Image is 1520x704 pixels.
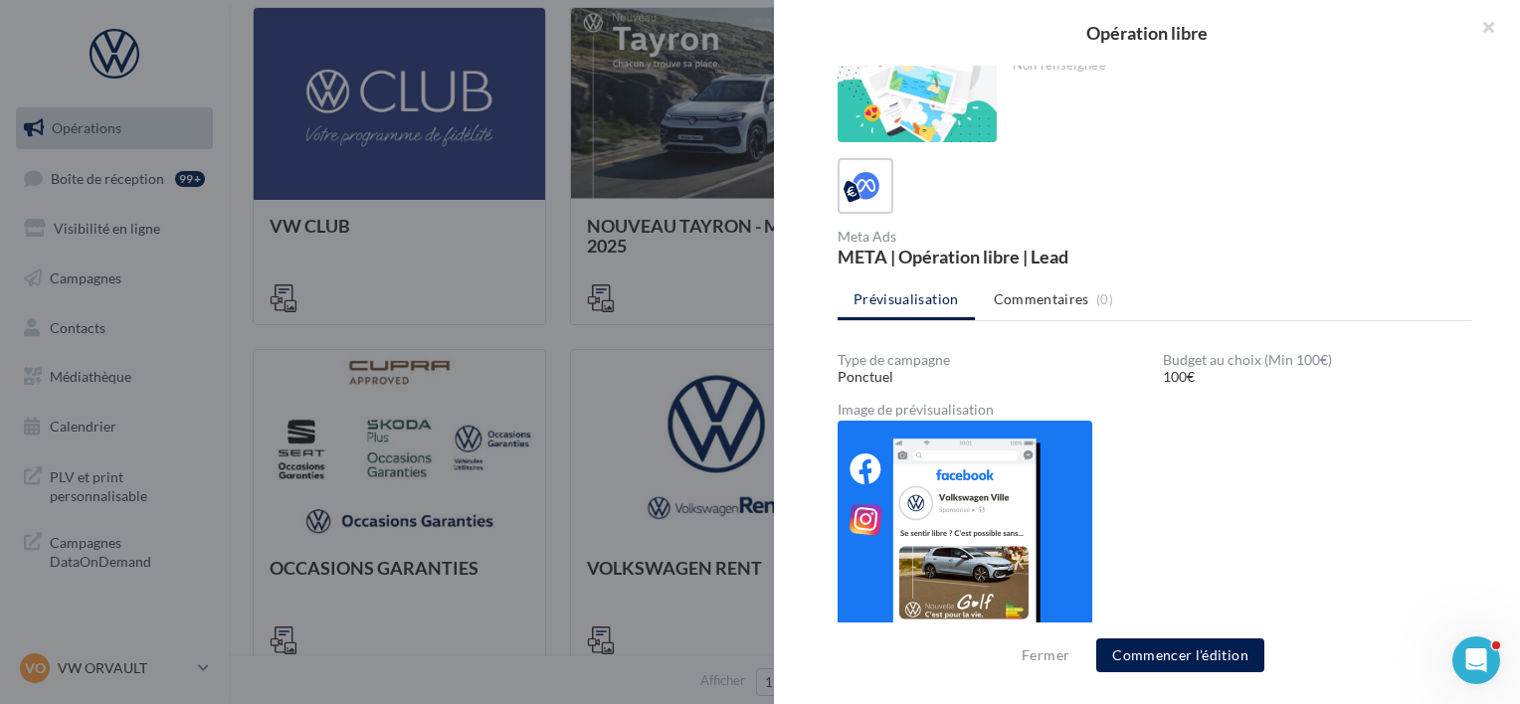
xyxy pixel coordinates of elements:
[1163,353,1472,367] div: Budget au choix (Min 100€)
[1013,57,1457,75] div: Non renseignée
[1096,638,1264,672] button: Commencer l'édition
[1096,291,1113,307] span: (0)
[838,421,1092,643] img: 4aa60d2d72a41187585649801794e35e.png
[838,248,1147,265] div: META | Opération libre | Lead
[838,403,1472,417] div: Image de prévisualisation
[994,289,1089,309] span: Commentaires
[806,24,1488,42] div: Opération libre
[1163,367,1472,387] div: 100€
[838,367,1147,387] div: Ponctuel
[838,230,1147,244] div: Meta Ads
[1014,643,1077,667] button: Fermer
[838,353,1147,367] div: Type de campagne
[1452,636,1500,684] iframe: Intercom live chat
